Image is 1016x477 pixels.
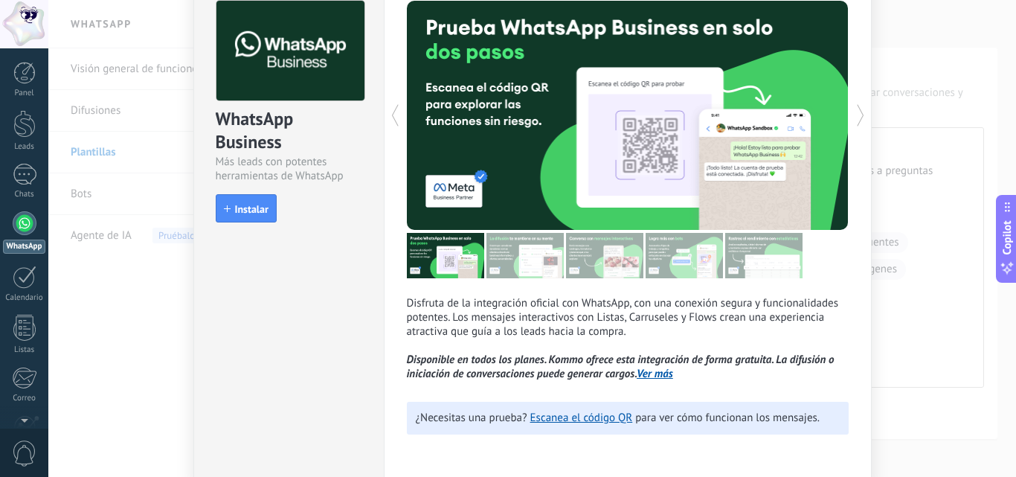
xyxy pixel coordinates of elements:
[3,293,46,303] div: Calendario
[407,296,849,381] p: Disfruta de la integración oficial con WhatsApp, con una conexión segura y funcionalidades potent...
[566,233,643,278] img: tour_image_1009fe39f4f058b759f0df5a2b7f6f06.png
[3,190,46,199] div: Chats
[635,411,820,425] span: para ver cómo funcionan los mensajes.
[637,367,673,381] a: Ver más
[216,1,364,101] img: logo_main.png
[3,240,45,254] div: WhatsApp
[3,345,46,355] div: Listas
[530,411,633,425] a: Escanea el código QR
[407,233,484,278] img: tour_image_7a4924cebc22ed9e3259523e50fe4fd6.png
[486,233,564,278] img: tour_image_cc27419dad425b0ae96c2716632553fa.png
[416,411,527,425] span: ¿Necesitas una prueba?
[646,233,723,278] img: tour_image_62c9952fc9cf984da8d1d2aa2c453724.png
[216,194,277,223] button: Instalar
[1000,220,1015,254] span: Copilot
[407,353,835,381] i: Disponible en todos los planes. Kommo ofrece esta integración de forma gratuita. La difusión o in...
[3,142,46,152] div: Leads
[216,155,362,183] div: Más leads con potentes herramientas de WhatsApp
[3,394,46,403] div: Correo
[725,233,803,278] img: tour_image_cc377002d0016b7ebaeb4dbe65cb2175.png
[216,107,362,155] div: WhatsApp Business
[235,204,269,214] span: Instalar
[3,89,46,98] div: Panel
